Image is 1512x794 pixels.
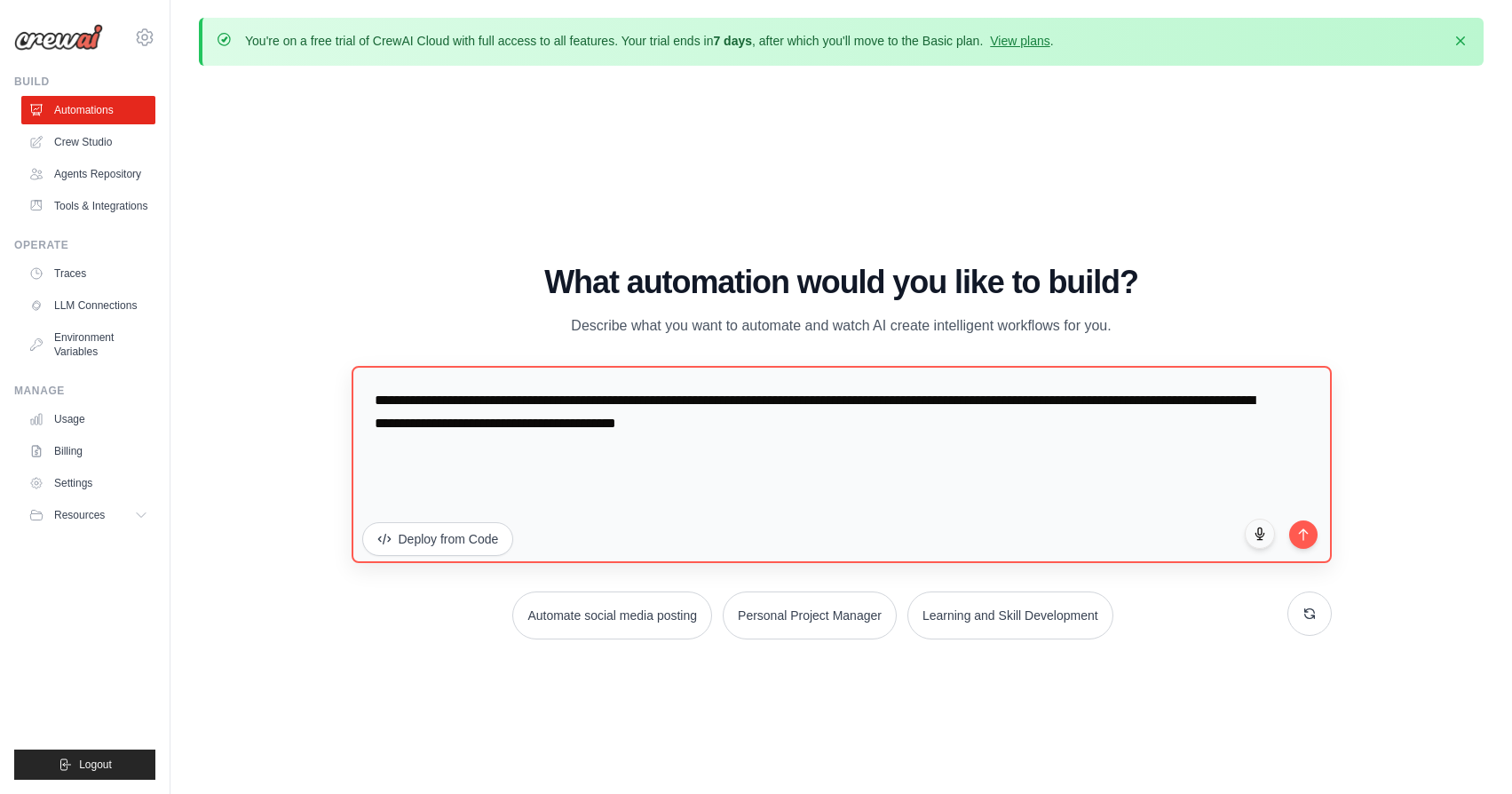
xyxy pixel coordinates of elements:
span: Resources [54,508,105,522]
div: Build [14,75,155,89]
div: Manage [14,384,155,398]
a: Traces [21,259,155,288]
a: LLM Connections [21,291,155,320]
a: Tools & Integrations [21,192,155,220]
span: Logout [79,758,112,772]
strong: 7 days [713,34,752,48]
p: You're on a free trial of CrewAI Cloud with full access to all features. Your trial ends in , aft... [245,32,1054,50]
a: Usage [21,405,155,433]
a: Crew Studio [21,128,155,156]
a: Settings [21,469,155,497]
a: Automations [21,96,155,124]
div: Operate [14,238,155,252]
button: Automate social media posting [512,592,712,639]
button: Learning and Skill Development [907,592,1113,639]
img: Logo [14,24,103,51]
p: Describe what you want to automate and watch AI create intelligent workflows for you. [543,314,1140,337]
a: Environment Variables [21,323,155,366]
button: Logout [14,750,155,780]
button: Personal Project Manager [723,592,897,639]
a: View plans [990,34,1049,48]
a: Agents Repository [21,160,155,188]
button: Deploy from Code [362,522,514,556]
iframe: Chat Widget [1423,709,1512,794]
a: Billing [21,437,155,465]
button: Resources [21,501,155,529]
h1: What automation would you like to build? [352,265,1332,300]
